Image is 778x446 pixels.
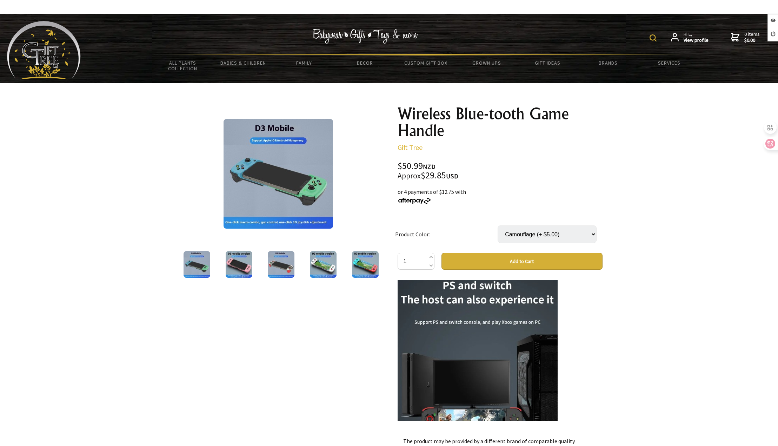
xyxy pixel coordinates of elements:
[684,31,709,44] span: Hi L,
[398,188,603,204] div: or 4 payments of $12.75 with
[744,31,760,44] span: 0 items
[226,251,252,278] img: Wireless Blue-tooth Game Handle
[684,37,709,44] strong: View profile
[446,172,458,180] span: USD
[395,55,456,70] a: Custom Gift Box
[456,55,517,70] a: Grown Ups
[395,216,498,253] td: Product Color:
[184,251,210,278] img: Wireless Blue-tooth Game Handle
[313,29,418,44] img: Babywear - Gifts - Toys & more
[398,162,603,181] div: $50.99 $29.85
[517,55,578,70] a: Gift Ideas
[731,31,760,44] a: 0 items$0.00
[578,55,639,70] a: Brands
[671,31,709,44] a: Hi L,View profile
[423,163,435,171] span: NZD
[224,119,333,229] img: Wireless Blue-tooth Game Handle
[213,55,274,70] a: Babies & Children
[152,55,213,76] a: All Plants Collection
[310,251,337,278] img: Wireless Blue-tooth Game Handle
[398,105,603,139] h1: Wireless Blue-tooth Game Handle
[334,55,395,70] a: Decor
[744,37,760,44] strong: $0.00
[398,198,431,204] img: Afterpay
[7,21,81,79] img: Babyware - Gifts - Toys and more...
[274,55,334,70] a: Family
[441,253,603,270] button: Add to Cart
[398,143,423,152] a: Gift Tree
[650,34,657,41] img: product search
[268,251,294,278] img: Wireless Blue-tooth Game Handle
[639,55,699,70] a: Services
[398,171,421,181] small: Approx
[352,251,379,278] img: Wireless Blue-tooth Game Handle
